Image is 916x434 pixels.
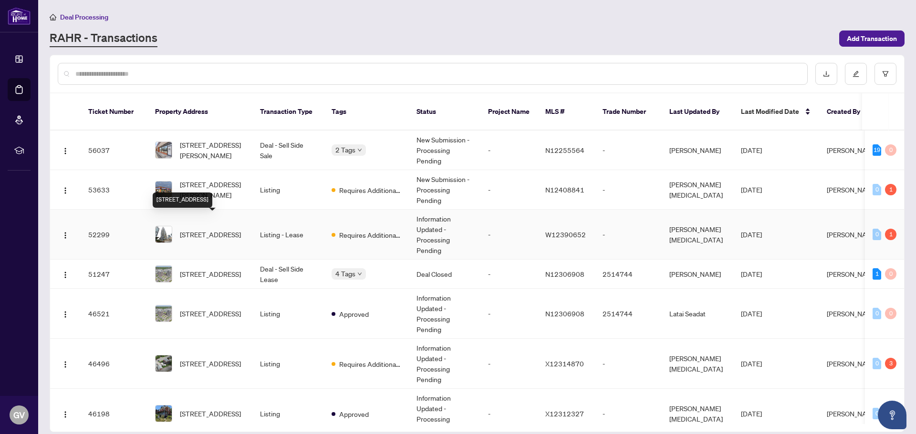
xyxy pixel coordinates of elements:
span: N12306908 [545,270,584,278]
img: thumbnail-img [156,266,172,282]
span: [DATE] [741,146,762,154]
td: 52299 [81,210,147,260]
button: Add Transaction [839,30,905,47]
img: logo [8,7,31,25]
button: filter [874,63,896,85]
div: 19 [873,144,881,156]
th: Status [409,93,480,131]
div: [STREET_ADDRESS] [153,192,212,208]
span: [DATE] [741,409,762,418]
td: - [595,339,662,389]
td: - [480,131,538,170]
div: 0 [873,358,881,369]
span: [DATE] [741,309,762,318]
span: down [357,272,362,276]
td: - [595,131,662,170]
span: Requires Additional Docs [339,359,401,369]
span: [PERSON_NAME] [827,409,878,418]
div: 0 [885,268,896,280]
td: - [480,260,538,289]
td: [PERSON_NAME][MEDICAL_DATA] [662,210,733,260]
div: 1 [885,184,896,195]
span: filter [882,71,889,77]
span: home [50,14,56,20]
span: [PERSON_NAME] [827,270,878,278]
td: 2514744 [595,260,662,289]
span: [PERSON_NAME] [827,146,878,154]
span: W12390652 [545,230,586,239]
img: thumbnail-img [156,182,172,198]
img: Logo [62,147,69,155]
button: Logo [58,182,73,197]
span: [STREET_ADDRESS] [180,358,241,369]
td: Information Updated - Processing Pending [409,210,480,260]
td: [PERSON_NAME][MEDICAL_DATA] [662,170,733,210]
th: MLS # [538,93,595,131]
img: thumbnail-img [156,355,172,372]
span: N12306908 [545,309,584,318]
span: Requires Additional Docs [339,230,401,240]
span: download [823,71,830,77]
td: Listing [252,289,324,339]
div: 0 [873,184,881,195]
div: 0 [873,229,881,240]
span: [DATE] [741,185,762,194]
th: Trade Number [595,93,662,131]
span: edit [853,71,859,77]
img: Logo [62,411,69,418]
td: - [595,210,662,260]
span: [STREET_ADDRESS] [180,408,241,419]
div: 0 [873,308,881,319]
img: Logo [62,311,69,318]
img: Logo [62,232,69,239]
span: X12312327 [545,409,584,418]
span: Approved [339,409,369,419]
td: Information Updated - Processing Pending [409,339,480,389]
div: 0 [873,408,881,419]
img: Logo [62,271,69,279]
span: N12408841 [545,185,584,194]
td: 2514744 [595,289,662,339]
span: GV [13,408,25,422]
th: Created By [819,93,876,131]
span: [DATE] [741,230,762,239]
td: Deal - Sell Side Lease [252,260,324,289]
div: 1 [873,268,881,280]
th: Transaction Type [252,93,324,131]
span: 2 Tags [335,144,355,155]
a: RAHR - Transactions [50,30,157,47]
span: [STREET_ADDRESS] [180,308,241,319]
button: Logo [58,306,73,321]
div: 3 [885,358,896,369]
span: [STREET_ADDRESS][PERSON_NAME] [180,140,245,161]
span: Add Transaction [847,31,897,46]
td: New Submission - Processing Pending [409,170,480,210]
span: Deal Processing [60,13,108,21]
td: 46521 [81,289,147,339]
div: 0 [885,144,896,156]
button: Logo [58,406,73,421]
td: [PERSON_NAME] [662,131,733,170]
div: 0 [885,308,896,319]
td: [PERSON_NAME][MEDICAL_DATA] [662,339,733,389]
span: [DATE] [741,359,762,368]
td: - [480,210,538,260]
td: Listing - Lease [252,210,324,260]
span: [PERSON_NAME] [827,359,878,368]
img: Logo [62,187,69,194]
button: edit [845,63,867,85]
button: Logo [58,227,73,242]
span: 4 Tags [335,268,355,279]
td: Latai Seadat [662,289,733,339]
img: thumbnail-img [156,142,172,158]
td: [PERSON_NAME] [662,260,733,289]
th: Ticket Number [81,93,147,131]
button: Open asap [878,401,906,429]
th: Last Modified Date [733,93,819,131]
th: Tags [324,93,409,131]
td: Deal - Sell Side Sale [252,131,324,170]
span: [PERSON_NAME] [827,309,878,318]
td: - [480,339,538,389]
td: 51247 [81,260,147,289]
span: Requires Additional Docs [339,185,401,195]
